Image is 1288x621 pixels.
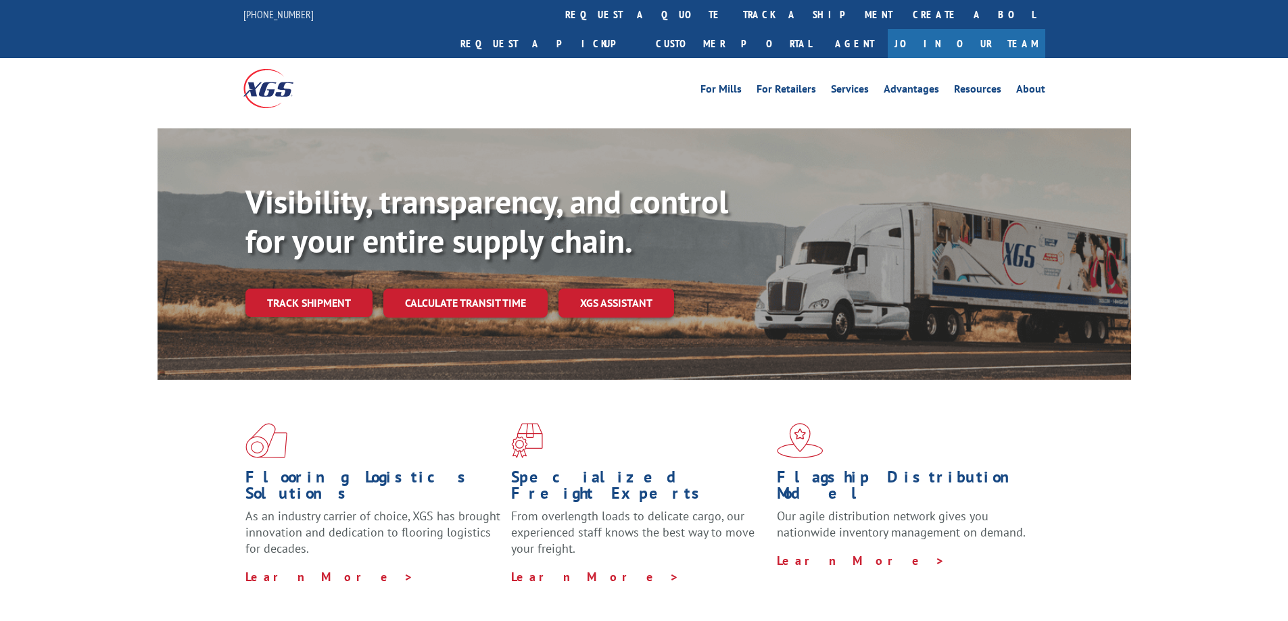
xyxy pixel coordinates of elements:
span: As an industry carrier of choice, XGS has brought innovation and dedication to flooring logistics... [245,508,500,556]
a: Resources [954,84,1001,99]
a: XGS ASSISTANT [558,289,674,318]
a: For Retailers [757,84,816,99]
a: Advantages [884,84,939,99]
img: xgs-icon-total-supply-chain-intelligence-red [245,423,287,458]
a: About [1016,84,1045,99]
a: [PHONE_NUMBER] [243,7,314,21]
img: xgs-icon-flagship-distribution-model-red [777,423,824,458]
b: Visibility, transparency, and control for your entire supply chain. [245,180,728,262]
span: Our agile distribution network gives you nationwide inventory management on demand. [777,508,1026,540]
a: Customer Portal [646,29,821,58]
a: Join Our Team [888,29,1045,58]
a: Services [831,84,869,99]
a: Request a pickup [450,29,646,58]
a: Learn More > [245,569,414,585]
h1: Flooring Logistics Solutions [245,469,501,508]
img: xgs-icon-focused-on-flooring-red [511,423,543,458]
h1: Specialized Freight Experts [511,469,767,508]
a: For Mills [700,84,742,99]
h1: Flagship Distribution Model [777,469,1032,508]
a: Calculate transit time [383,289,548,318]
a: Learn More > [511,569,679,585]
p: From overlength loads to delicate cargo, our experienced staff knows the best way to move your fr... [511,508,767,568]
a: Learn More > [777,553,945,568]
a: Track shipment [245,289,373,317]
a: Agent [821,29,888,58]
